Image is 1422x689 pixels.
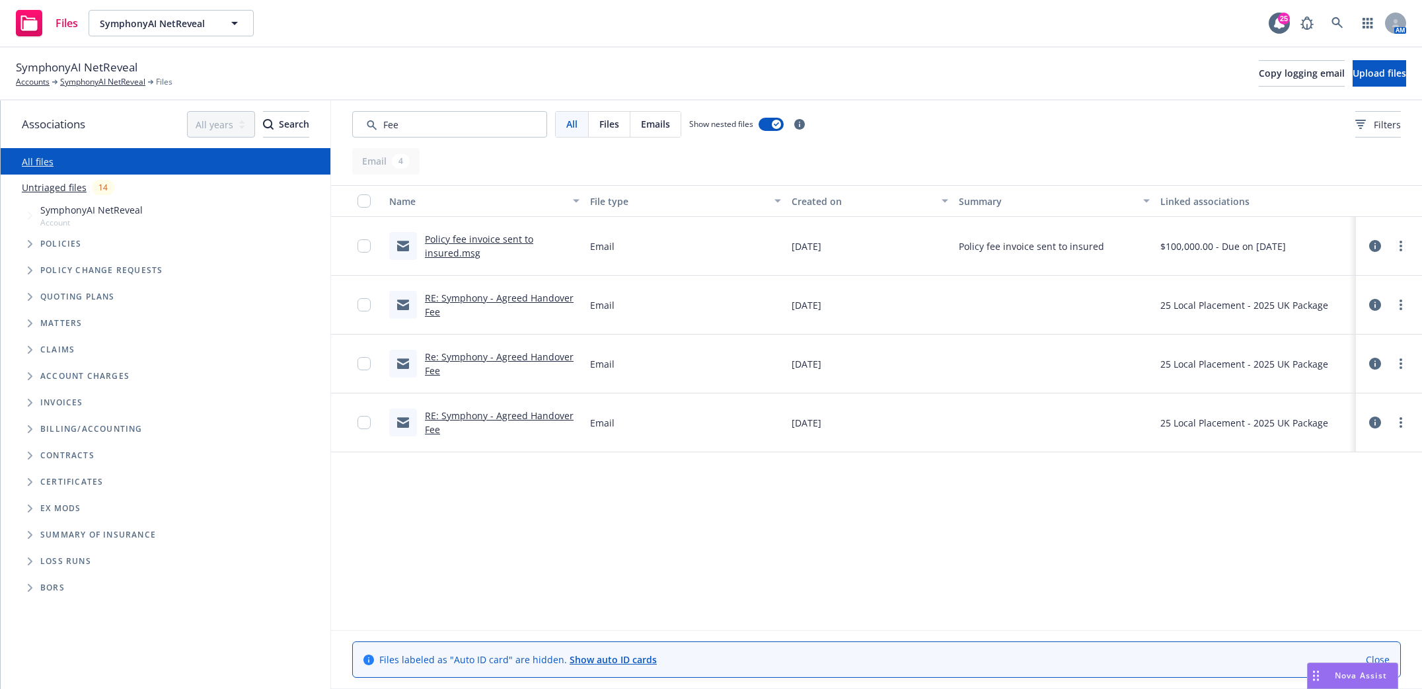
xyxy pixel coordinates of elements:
span: Copy logging email [1259,67,1345,79]
a: Policy fee invoice sent to insured.msg [425,233,533,259]
span: Ex Mods [40,505,81,512]
a: Switch app [1355,10,1381,36]
button: Linked associations [1155,185,1356,217]
span: [DATE] [792,357,821,371]
input: Toggle Row Selected [357,416,371,429]
input: Toggle Row Selected [357,298,371,311]
a: more [1393,238,1409,254]
button: Created on [786,185,954,217]
span: Filters [1374,118,1401,132]
span: Invoices [40,399,83,407]
span: Billing/Accounting [40,425,143,433]
span: Files [156,76,172,88]
button: Copy logging email [1259,60,1345,87]
div: 25 Local Placement - 2025 UK Package [1160,357,1328,371]
a: more [1393,297,1409,313]
span: Email [590,357,615,371]
a: more [1393,356,1409,372]
span: Emails [641,117,670,131]
button: Summary [954,185,1154,217]
a: Untriaged files [22,181,87,194]
button: Name [384,185,585,217]
span: Policy change requests [40,266,163,274]
div: Summary [959,194,1135,208]
span: Policy fee invoice sent to insured [959,239,1104,253]
a: Close [1366,653,1390,667]
svg: Search [263,119,274,130]
span: Show nested files [689,118,753,130]
div: Drag to move [1308,663,1324,688]
div: Created on [792,194,934,208]
input: Toggle Row Selected [357,357,371,370]
span: Matters [40,319,82,327]
a: All files [22,155,54,168]
div: Name [389,194,565,208]
a: Show auto ID cards [570,653,657,666]
a: Files [11,5,83,42]
span: Associations [22,116,85,133]
span: Contracts [40,452,94,460]
a: SymphonyAI NetReveal [60,76,145,88]
span: [DATE] [792,298,821,312]
a: Accounts [16,76,50,88]
div: File type [590,194,766,208]
div: $100,000.00 - Due on [DATE] [1160,239,1286,253]
span: Loss Runs [40,557,91,565]
span: Policies [40,240,82,248]
span: Account [40,217,143,228]
input: Select all [357,194,371,208]
input: Search by keyword... [352,111,547,138]
span: Email [590,298,615,312]
button: Nova Assist [1307,663,1398,689]
a: Search [1324,10,1351,36]
a: Report a Bug [1294,10,1320,36]
span: SymphonyAI NetReveal [40,203,143,217]
input: Toggle Row Selected [357,239,371,253]
span: [DATE] [792,416,821,430]
a: RE: Symphony - Agreed Handover Fee [425,409,574,436]
span: Filters [1355,118,1401,132]
span: [DATE] [792,239,821,253]
button: SymphonyAI NetReveal [89,10,254,36]
span: Claims [40,346,75,354]
span: Quoting plans [40,293,115,301]
div: Folder Tree Example [1,416,330,601]
button: SearchSearch [263,111,309,138]
button: File type [585,185,786,217]
div: Tree Example [1,200,330,416]
div: 25 Local Placement - 2025 UK Package [1160,298,1328,312]
div: 14 [92,180,114,195]
span: SymphonyAI NetReveal [100,17,214,30]
a: Re: Symphony - Agreed Handover Fee [425,350,574,377]
span: Certificates [40,478,103,486]
button: Upload files [1353,60,1406,87]
span: Nova Assist [1335,670,1387,681]
div: Linked associations [1160,194,1351,208]
span: Upload files [1353,67,1406,79]
span: Files [56,18,78,28]
span: Account charges [40,372,130,380]
div: Search [263,112,309,137]
span: Summary of insurance [40,531,156,539]
a: RE: Symphony - Agreed Handover Fee [425,292,574,318]
a: more [1393,415,1409,430]
span: BORs [40,584,65,592]
span: Email [590,239,615,253]
div: 25 [1278,13,1290,24]
div: 25 Local Placement - 2025 UK Package [1160,416,1328,430]
span: Files labeled as "Auto ID card" are hidden. [379,653,657,667]
span: All [566,117,578,131]
span: Email [590,416,615,430]
span: SymphonyAI NetReveal [16,59,137,76]
span: Files [599,117,619,131]
button: Filters [1355,111,1401,138]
